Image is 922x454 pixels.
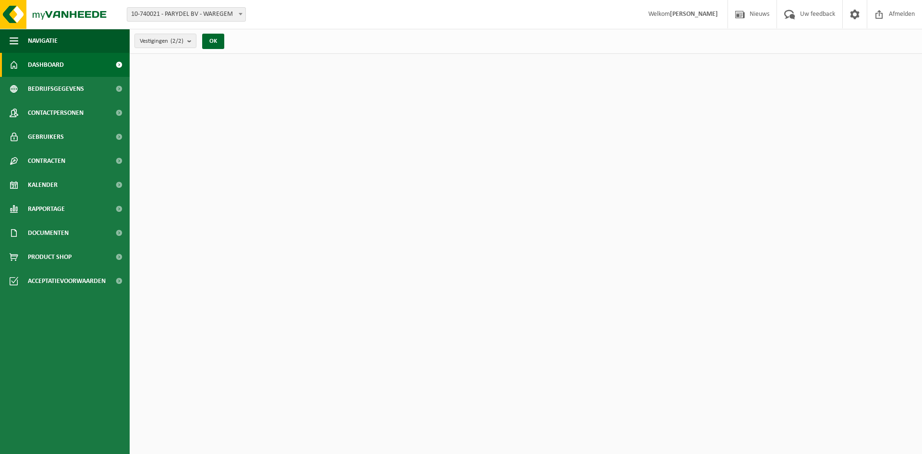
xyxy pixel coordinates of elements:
[28,149,65,173] span: Contracten
[28,197,65,221] span: Rapportage
[170,38,183,44] count: (2/2)
[28,125,64,149] span: Gebruikers
[28,77,84,101] span: Bedrijfsgegevens
[28,269,106,293] span: Acceptatievoorwaarden
[127,7,246,22] span: 10-740021 - PARYDEL BV - WAREGEM
[28,221,69,245] span: Documenten
[28,53,64,77] span: Dashboard
[28,101,84,125] span: Contactpersonen
[670,11,718,18] strong: [PERSON_NAME]
[202,34,224,49] button: OK
[140,34,183,49] span: Vestigingen
[127,8,245,21] span: 10-740021 - PARYDEL BV - WAREGEM
[134,34,196,48] button: Vestigingen(2/2)
[28,245,72,269] span: Product Shop
[28,173,58,197] span: Kalender
[28,29,58,53] span: Navigatie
